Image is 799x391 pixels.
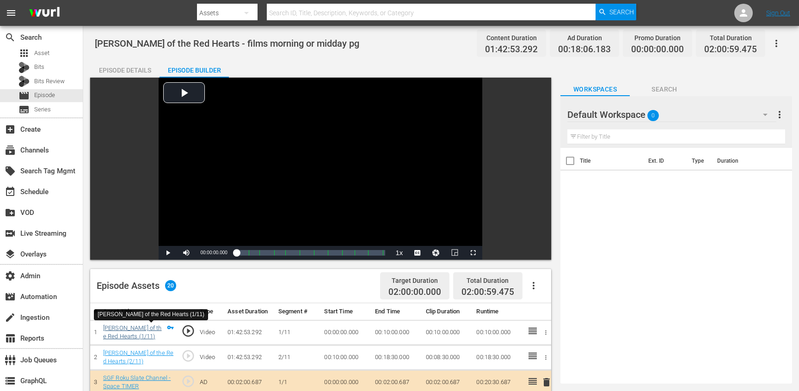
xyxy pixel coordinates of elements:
[200,250,227,255] span: 00:00:00.000
[90,303,99,320] th: #
[408,246,427,260] button: Captions
[18,62,30,73] div: Bits
[90,59,160,78] button: Episode Details
[275,320,321,345] td: 1/11
[686,148,712,174] th: Type
[34,91,55,100] span: Episode
[196,345,224,370] td: Video
[159,246,177,260] button: Play
[5,312,16,323] span: Ingestion
[237,250,386,256] div: Progress Bar
[390,246,408,260] button: Playback Rate
[630,84,699,95] span: Search
[22,2,67,24] img: ans4CAIJ8jUAAAAAAAAAAAAAAAAAAAAAAAAgQb4GAAAAAAAAAAAAAAAAAAAAAAAAJMjXAAAAAAAAAAAAAAAAAAAAAAAAgAT5G...
[5,207,16,218] span: VOD
[388,274,441,287] div: Target Duration
[90,345,99,370] td: 2
[5,186,16,197] span: Schedule
[712,148,767,174] th: Duration
[98,311,204,318] div: [PERSON_NAME] of the Red Hearts (1/11)
[388,287,441,298] span: 02:00:00.000
[422,345,473,370] td: 00:08:30.000
[103,324,162,340] a: [PERSON_NAME] of the Red Hearts (1/11)
[774,104,785,126] button: more_vert
[704,44,757,55] span: 02:00:59.475
[224,303,275,320] th: Asset Duration
[422,320,473,345] td: 00:10:00.000
[160,59,229,78] button: Episode Builder
[18,104,30,115] span: Series
[5,124,16,135] span: Create
[580,148,643,174] th: Title
[766,9,790,17] a: Sign Out
[5,228,16,239] span: Live Streaming
[224,320,275,345] td: 01:42:53.292
[6,7,17,18] span: menu
[647,106,659,125] span: 0
[5,165,16,177] span: Search Tag Mgmt
[558,31,611,44] div: Ad Duration
[90,59,160,81] div: Episode Details
[5,32,16,43] span: Search
[34,49,49,58] span: Asset
[485,31,538,44] div: Content Duration
[5,291,16,302] span: Automation
[371,345,422,370] td: 00:18:30.000
[558,44,611,55] span: 00:18:06.183
[774,109,785,120] span: more_vert
[99,303,178,320] th: Asset Title
[34,77,65,86] span: Bits Review
[427,246,445,260] button: Jump To Time
[560,84,630,95] span: Workspaces
[275,345,321,370] td: 2/11
[371,303,422,320] th: End Time
[320,345,371,370] td: 00:10:00.000
[643,148,686,174] th: Ext. ID
[181,374,195,388] span: play_circle_outline
[5,375,16,386] span: GraphQL
[177,246,196,260] button: Mute
[103,374,171,390] a: SGF Roku Slate Channel - Space TIMER
[34,62,44,72] span: Bits
[567,102,776,128] div: Default Workspace
[596,4,636,20] button: Search
[445,246,464,260] button: Picture-in-Picture
[320,303,371,320] th: Start Time
[18,90,30,101] span: Episode
[461,274,514,287] div: Total Duration
[18,76,30,87] div: Bits Review
[631,31,684,44] div: Promo Duration
[609,4,634,20] span: Search
[196,320,224,345] td: Video
[464,246,482,260] button: Fullscreen
[631,44,684,55] span: 00:00:00.000
[541,377,552,388] span: delete
[159,78,482,260] div: Video Player
[97,280,176,291] div: Episode Assets
[196,303,224,320] th: Type
[95,38,359,49] span: [PERSON_NAME] of the Red Hearts - films morning or midday pg
[5,145,16,156] span: Channels
[224,345,275,370] td: 01:42:53.292
[473,320,523,345] td: 00:10:00.000
[160,59,229,81] div: Episode Builder
[473,345,523,370] td: 00:18:30.000
[18,48,30,59] span: Asset
[275,303,321,320] th: Segment #
[485,44,538,55] span: 01:42:53.292
[181,349,195,363] span: play_circle_outline
[320,320,371,345] td: 00:00:00.000
[5,354,16,366] span: Job Queues
[103,349,173,365] a: [PERSON_NAME] of the Red Hearts (2/11)
[165,280,176,291] span: 20
[371,320,422,345] td: 00:10:00.000
[461,287,514,297] span: 02:00:59.475
[90,320,99,345] td: 1
[541,376,552,389] button: delete
[34,105,51,114] span: Series
[5,270,16,281] span: Admin
[5,249,16,260] span: Overlays
[5,333,16,344] span: Reports
[422,303,473,320] th: Clip Duration
[181,324,195,338] span: play_circle_outline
